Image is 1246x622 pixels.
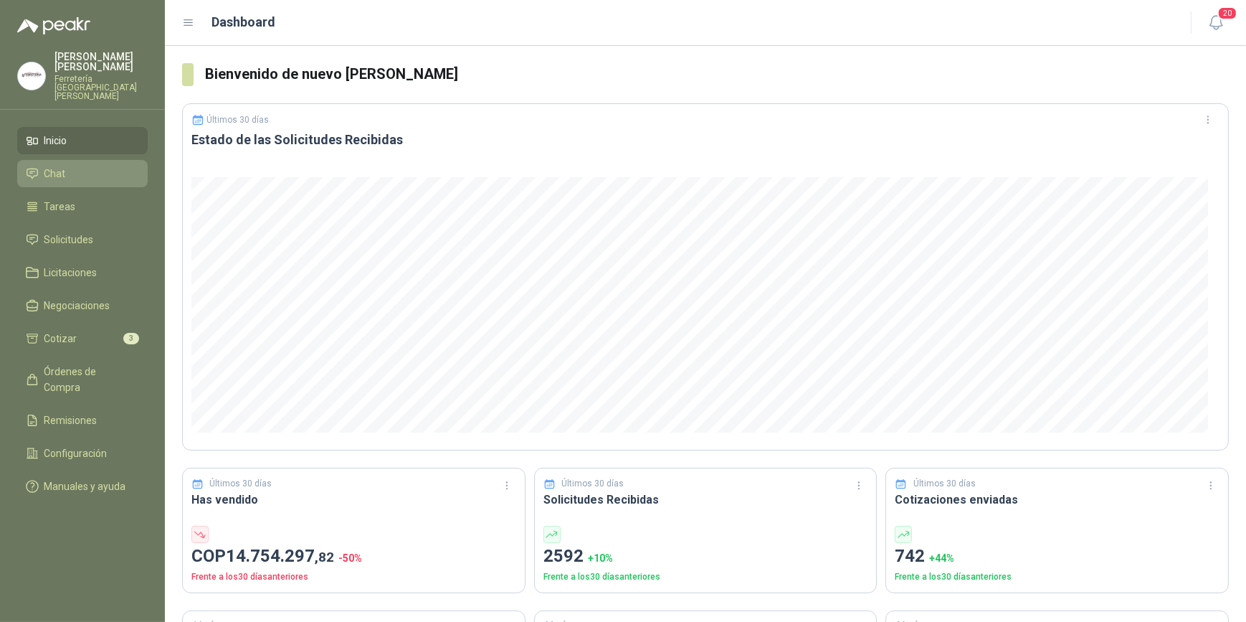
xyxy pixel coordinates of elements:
span: Licitaciones [44,265,98,281]
h1: Dashboard [212,12,276,32]
p: Frente a los 30 días anteriores [543,570,868,584]
span: Cotizar [44,331,77,347]
p: Últimos 30 días [210,477,272,491]
h3: Estado de las Solicitudes Recibidas [191,131,1219,149]
p: Últimos 30 días [561,477,624,491]
span: + 10 % [588,552,613,564]
a: Licitaciones [17,259,148,286]
p: COP [191,543,516,570]
h3: Solicitudes Recibidas [543,491,868,509]
span: 20 [1217,6,1237,20]
p: Últimos 30 días [913,477,976,491]
h3: Cotizaciones enviadas [895,491,1219,509]
button: 20 [1203,10,1229,36]
p: 742 [895,543,1219,570]
a: Tareas [17,193,148,220]
a: Manuales y ayuda [17,473,148,500]
span: Negociaciones [44,298,110,314]
span: -50 % [338,552,362,564]
a: Inicio [17,127,148,154]
span: Configuración [44,446,108,461]
span: Tareas [44,199,76,215]
a: Chat [17,160,148,187]
span: Manuales y ayuda [44,479,126,494]
span: + 44 % [929,552,954,564]
p: Frente a los 30 días anteriores [895,570,1219,584]
span: Inicio [44,133,67,149]
a: Remisiones [17,407,148,434]
img: Company Logo [18,62,45,90]
a: Solicitudes [17,226,148,253]
a: Negociaciones [17,292,148,319]
span: 14.754.297 [226,546,334,566]
span: Remisiones [44,413,98,428]
p: [PERSON_NAME] [PERSON_NAME] [54,52,148,72]
a: Órdenes de Compra [17,358,148,401]
a: Configuración [17,440,148,467]
p: Frente a los 30 días anteriores [191,570,516,584]
span: 3 [123,333,139,344]
img: Logo peakr [17,17,90,34]
h3: Bienvenido de nuevo [PERSON_NAME] [205,63,1229,85]
span: Solicitudes [44,232,94,248]
h3: Has vendido [191,491,516,509]
p: Ferretería [GEOGRAPHIC_DATA][PERSON_NAME] [54,75,148,100]
p: 2592 [543,543,868,570]
p: Últimos 30 días [207,115,270,125]
span: ,82 [315,549,334,565]
a: Cotizar3 [17,325,148,352]
span: Órdenes de Compra [44,364,134,395]
span: Chat [44,166,66,182]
